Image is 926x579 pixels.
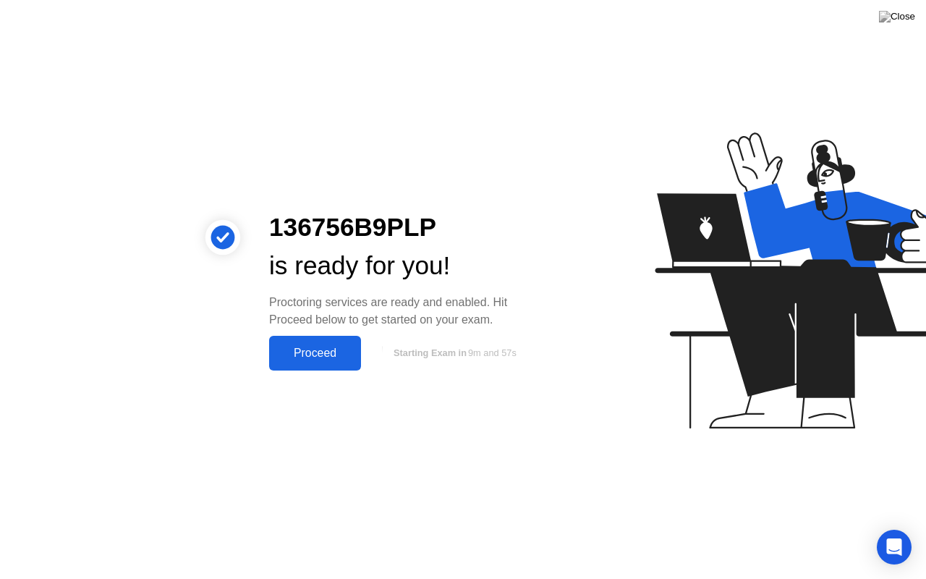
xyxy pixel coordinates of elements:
[879,11,915,22] img: Close
[368,339,538,367] button: Starting Exam in9m and 57s
[269,336,361,371] button: Proceed
[468,347,517,358] span: 9m and 57s
[877,530,912,565] div: Open Intercom Messenger
[269,294,538,329] div: Proctoring services are ready and enabled. Hit Proceed below to get started on your exam.
[273,347,357,360] div: Proceed
[269,208,538,247] div: 136756B9PLP
[269,247,538,285] div: is ready for you!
